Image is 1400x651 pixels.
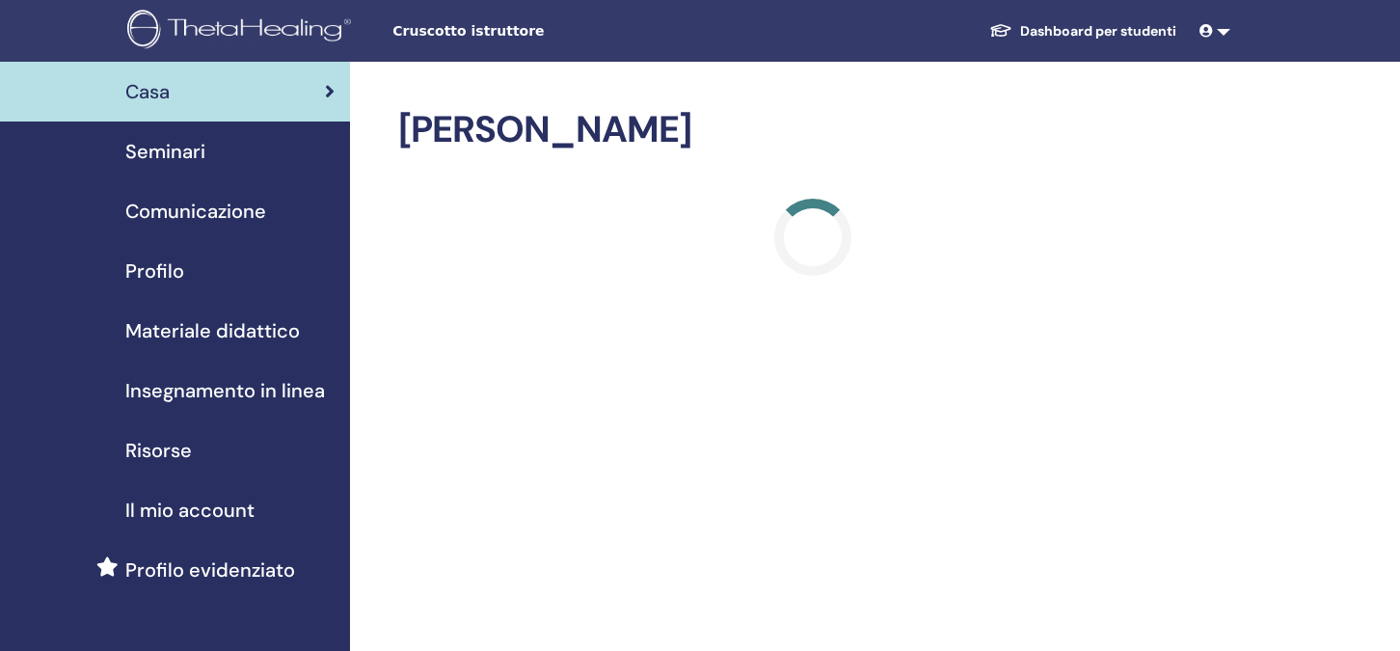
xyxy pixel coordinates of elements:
img: graduation-cap-white.svg [989,22,1012,39]
h2: [PERSON_NAME] [398,108,1226,152]
span: Insegnamento in linea [125,376,325,405]
span: Profilo [125,257,184,285]
span: Risorse [125,436,192,465]
span: Materiale didattico [125,316,300,345]
span: Cruscotto istruttore [392,21,682,41]
a: Dashboard per studenti [974,14,1192,49]
span: Casa [125,77,170,106]
span: Seminari [125,137,205,166]
span: Il mio account [125,496,255,525]
span: Comunicazione [125,197,266,226]
span: Profilo evidenziato [125,556,295,584]
img: logo.png [127,10,358,53]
